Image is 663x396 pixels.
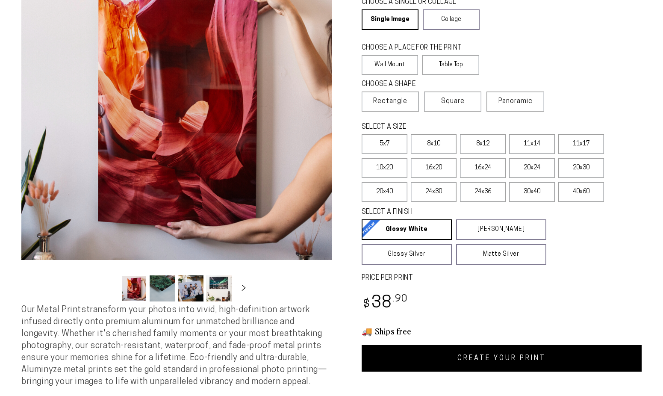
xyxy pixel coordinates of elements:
[234,279,253,298] button: Slide right
[362,273,642,283] label: PRICE PER PRINT
[362,43,471,53] legend: CHOOSE A PLACE FOR THE PRINT
[206,275,232,301] button: Load image 4 in gallery view
[558,134,604,154] label: 11x17
[363,299,370,310] span: $
[456,244,546,265] a: Matte Silver
[362,122,527,132] legend: SELECT A SIZE
[441,96,465,106] span: Square
[362,80,473,89] legend: CHOOSE A SHAPE
[411,182,457,202] label: 24x30
[422,55,479,75] label: Table Top
[362,295,408,312] bdi: 38
[411,158,457,178] label: 16x20
[21,306,327,386] span: Our Metal Prints transform your photos into vivid, high-definition artwork infused directly onto ...
[362,244,452,265] a: Glossy Silver
[362,134,407,154] label: 5x7
[362,325,642,337] h3: 🚚 Ships free
[178,275,203,301] button: Load image 3 in gallery view
[150,275,175,301] button: Load image 2 in gallery view
[362,207,526,217] legend: SELECT A FINISH
[460,182,506,202] label: 24x36
[558,182,604,202] label: 40x60
[558,158,604,178] label: 20x30
[411,134,457,154] label: 8x10
[121,275,147,301] button: Load image 1 in gallery view
[362,9,418,30] a: Single Image
[498,98,533,105] span: Panoramic
[362,182,407,202] label: 20x40
[456,219,546,240] a: [PERSON_NAME]
[362,219,452,240] a: Glossy White
[423,9,480,30] a: Collage
[509,134,555,154] label: 11x14
[392,294,408,304] sup: .90
[362,55,418,75] label: Wall Mount
[362,158,407,178] label: 10x20
[373,96,407,106] span: Rectangle
[362,345,642,372] a: CREATE YOUR PRINT
[460,158,506,178] label: 16x24
[460,134,506,154] label: 8x12
[100,279,119,298] button: Slide left
[509,182,555,202] label: 30x40
[509,158,555,178] label: 20x24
